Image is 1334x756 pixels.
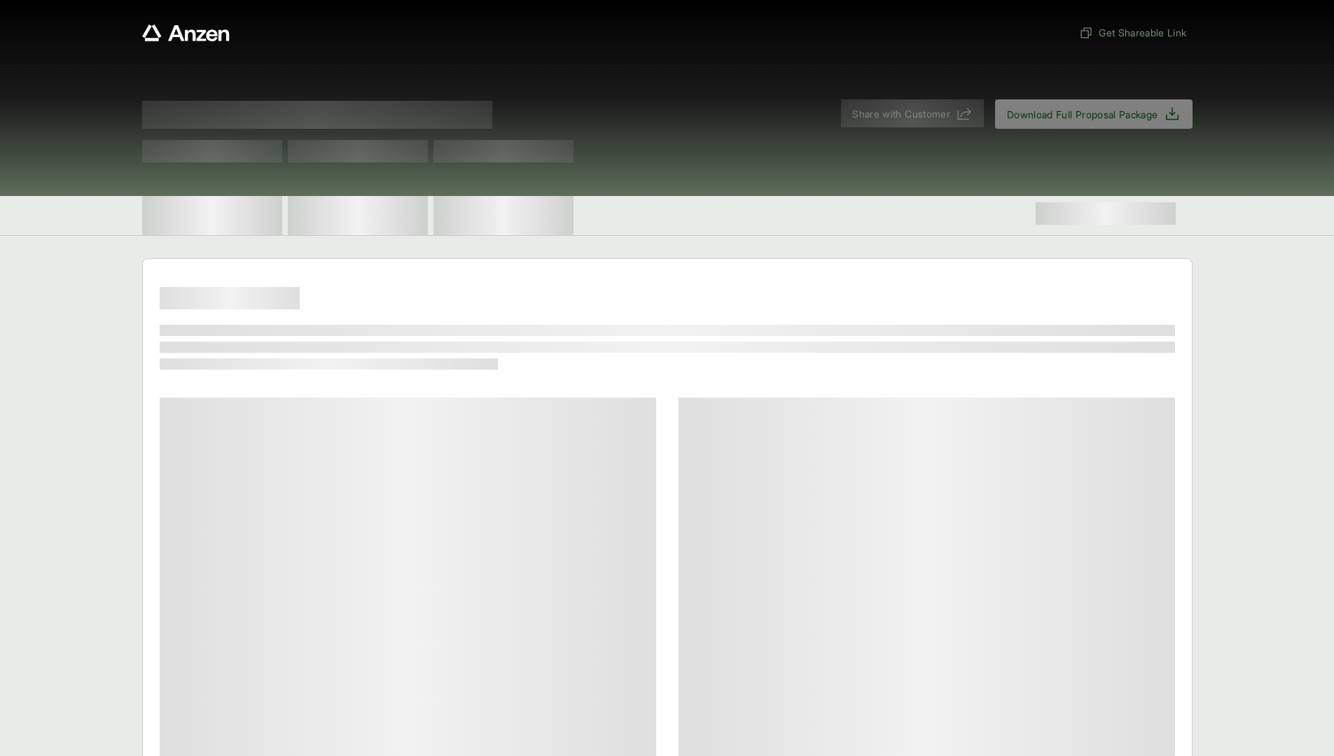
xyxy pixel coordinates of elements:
[142,24,230,41] a: Anzen website
[852,106,950,121] span: Share with Customer
[142,101,492,129] span: Proposal for
[433,140,574,162] span: Test
[1074,20,1192,45] button: Get Shareable Link
[142,140,282,162] span: Test
[1079,25,1186,40] span: Get Shareable Link
[288,140,428,162] span: Test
